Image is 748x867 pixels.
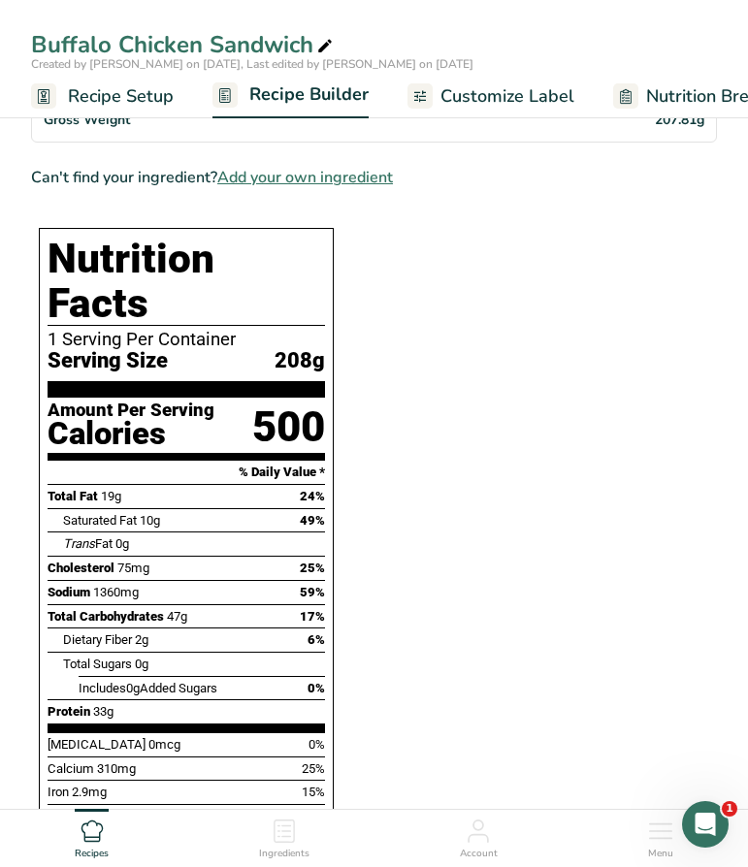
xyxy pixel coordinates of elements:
[48,737,146,752] span: [MEDICAL_DATA]
[63,657,132,671] span: Total Sugars
[48,330,325,349] div: 1 Serving Per Container
[407,75,574,118] a: Customize Label
[31,75,174,118] a: Recipe Setup
[48,461,325,484] section: % Daily Value *
[135,632,148,647] span: 2g
[440,83,574,110] span: Customize Label
[249,81,369,108] span: Recipe Builder
[48,349,168,373] span: Serving Size
[259,810,309,862] a: Ingredients
[68,83,174,110] span: Recipe Setup
[252,401,325,453] div: 500
[300,561,325,575] span: 25%
[93,704,114,719] span: 33g
[48,761,94,776] span: Calcium
[48,609,164,624] span: Total Carbohydrates
[460,810,498,862] a: Account
[63,536,95,551] i: Trans
[101,489,121,503] span: 19g
[682,801,729,848] iframe: Intercom live chat
[48,704,90,719] span: Protein
[460,847,498,861] span: Account
[309,737,325,752] span: 0%
[48,489,98,503] span: Total Fat
[75,810,109,862] a: Recipes
[300,513,325,528] span: 49%
[31,166,717,189] div: Can't find your ingredient?
[44,111,130,129] span: Gross Weight
[135,657,148,671] span: 0g
[648,847,673,861] span: Menu
[48,237,325,326] h1: Nutrition Facts
[308,632,325,647] span: 6%
[79,681,217,695] span: Includes Added Sugars
[48,401,214,420] div: Amount Per Serving
[117,561,149,575] span: 75mg
[31,27,337,62] div: Buffalo Chicken Sandwich
[63,632,132,647] span: Dietary Fiber
[302,785,325,799] span: 15%
[308,681,325,695] span: 0%
[140,513,160,528] span: 10g
[97,761,136,776] span: 310mg
[63,513,137,528] span: Saturated Fat
[655,111,704,129] span: 207.81g
[722,801,737,817] span: 1
[302,761,325,776] span: 25%
[300,489,325,503] span: 24%
[75,847,109,861] span: Recipes
[72,785,107,799] span: 2.9mg
[167,609,187,624] span: 47g
[48,585,90,599] span: Sodium
[48,785,69,799] span: Iron
[115,536,129,551] span: 0g
[63,536,113,551] span: Fat
[212,73,369,119] a: Recipe Builder
[300,585,325,599] span: 59%
[217,166,393,189] span: Add your own ingredient
[126,681,140,695] span: 0g
[275,349,325,373] span: 208g
[259,847,309,861] span: Ingredients
[93,585,139,599] span: 1360mg
[300,609,325,624] span: 17%
[48,420,214,448] div: Calories
[31,56,473,72] span: Created by [PERSON_NAME] on [DATE], Last edited by [PERSON_NAME] on [DATE]
[48,561,114,575] span: Cholesterol
[148,737,180,752] span: 0mcg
